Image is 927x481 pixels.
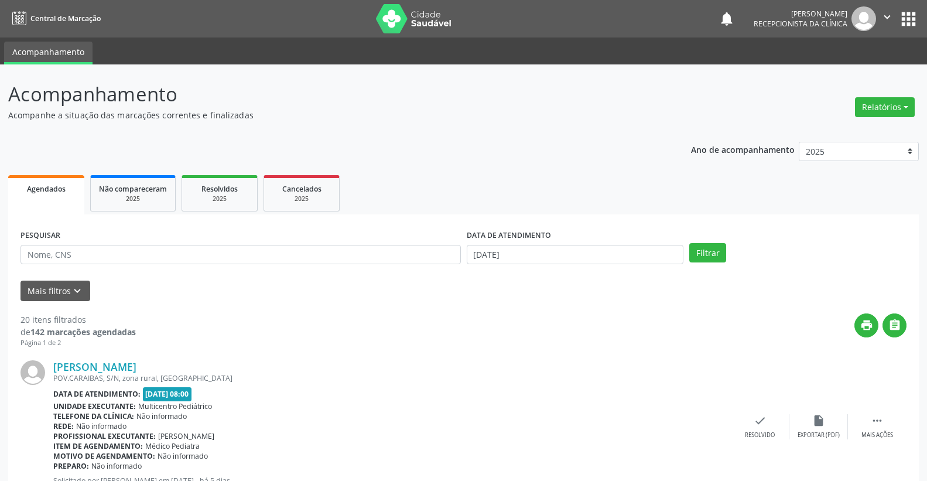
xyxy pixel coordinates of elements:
[138,401,212,411] span: Multicentro Pediátrico
[855,97,915,117] button: Relatórios
[876,6,898,31] button: 
[272,195,331,203] div: 2025
[53,389,141,399] b: Data de atendimento:
[754,414,767,427] i: check
[754,9,847,19] div: [PERSON_NAME]
[754,19,847,29] span: Recepcionista da clínica
[467,245,684,265] input: Selecione um intervalo
[871,414,884,427] i: 
[99,184,167,194] span: Não compareceram
[136,411,187,421] span: Não informado
[20,338,136,348] div: Página 1 de 2
[8,80,646,109] p: Acompanhamento
[53,360,136,373] a: [PERSON_NAME]
[812,414,825,427] i: insert_drive_file
[76,421,126,431] span: Não informado
[20,281,90,301] button: Mais filtroskeyboard_arrow_down
[145,441,200,451] span: Médico Pediatra
[91,461,142,471] span: Não informado
[53,373,731,383] div: POV.CARAIBAS, S/N, zona rural, [GEOGRAPHIC_DATA]
[881,11,894,23] i: 
[851,6,876,31] img: img
[30,326,136,337] strong: 142 marcações agendadas
[719,11,735,27] button: notifications
[158,451,208,461] span: Não informado
[190,195,249,203] div: 2025
[27,184,66,194] span: Agendados
[53,451,155,461] b: Motivo de agendamento:
[888,319,901,332] i: 
[53,441,143,451] b: Item de agendamento:
[143,387,192,401] span: [DATE] 08:00
[798,431,840,439] div: Exportar (PDF)
[30,13,101,23] span: Central de Marcação
[20,360,45,385] img: img
[20,313,136,326] div: 20 itens filtrados
[53,421,74,431] b: Rede:
[467,227,551,245] label: DATA DE ATENDIMENTO
[71,285,84,298] i: keyboard_arrow_down
[898,9,919,29] button: apps
[854,313,878,337] button: print
[861,431,893,439] div: Mais ações
[53,461,89,471] b: Preparo:
[4,42,93,64] a: Acompanhamento
[745,431,775,439] div: Resolvido
[53,411,134,421] b: Telefone da clínica:
[689,243,726,263] button: Filtrar
[20,326,136,338] div: de
[158,431,214,441] span: [PERSON_NAME]
[691,142,795,156] p: Ano de acompanhamento
[53,401,136,411] b: Unidade executante:
[282,184,321,194] span: Cancelados
[8,9,101,28] a: Central de Marcação
[99,195,167,203] div: 2025
[53,431,156,441] b: Profissional executante:
[882,313,907,337] button: 
[860,319,873,332] i: print
[20,227,60,245] label: PESQUISAR
[201,184,238,194] span: Resolvidos
[20,245,461,265] input: Nome, CNS
[8,109,646,121] p: Acompanhe a situação das marcações correntes e finalizadas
